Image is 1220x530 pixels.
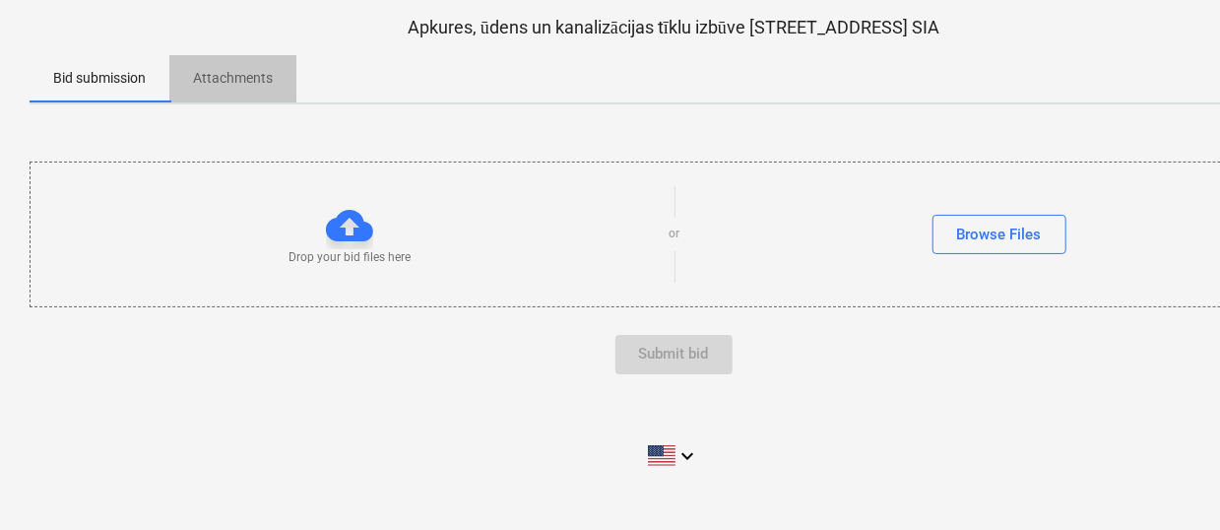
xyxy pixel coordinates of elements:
[53,68,146,89] p: Bid submission
[932,215,1066,254] button: Browse Files
[670,226,680,242] p: or
[675,444,699,468] i: keyboard_arrow_down
[957,222,1042,247] div: Browse Files
[289,249,411,266] p: Drop your bid files here
[193,68,273,89] p: Attachments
